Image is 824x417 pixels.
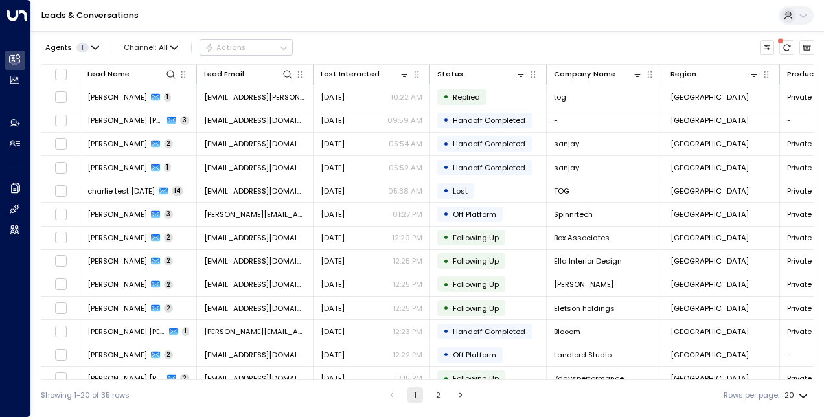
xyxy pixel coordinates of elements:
span: Lasfo nunes reves [87,373,163,383]
span: Toggle select row [54,161,67,174]
span: London [670,256,749,266]
span: 1 [164,93,171,102]
span: charlilucy@aol.com [204,115,306,126]
span: Aug 19, 2025 [321,256,345,266]
span: London [670,115,749,126]
span: London [670,279,749,289]
span: 2 [164,139,173,148]
div: • [443,88,449,106]
span: London [670,350,749,360]
span: 2 [164,280,173,289]
span: 2 [164,304,173,313]
span: Barry Masters [87,232,147,243]
div: Company Name [554,68,615,80]
div: Region [670,68,696,80]
div: • [443,253,449,270]
span: charlie.home+testmonday@gmail.com [204,186,306,196]
span: London [670,163,749,173]
span: Aug 19, 2025 [321,232,345,243]
span: 2 [164,233,173,242]
span: Toggle select row [54,231,67,244]
div: • [443,159,449,176]
p: 01:27 PM [393,209,422,220]
span: Off Platform [453,350,496,360]
div: Status [437,68,463,80]
span: Toggle select row [54,278,67,291]
div: Actions [205,43,246,52]
span: Aug 19, 2025 [321,303,345,313]
span: Handoff Completed [453,326,525,337]
span: Will Matthews [87,279,147,289]
button: Go to next page [453,387,469,403]
span: ranjit.brainch+10@theofficegroup.com [204,350,306,360]
button: page 1 [407,387,423,403]
button: Agents1 [41,40,102,54]
span: London [670,186,749,196]
span: Charli Lucy [87,115,163,126]
div: • [443,299,449,317]
span: Dan Salter [87,209,147,220]
span: Yesterday [321,115,345,126]
span: Toggle select row [54,114,67,127]
span: ranjit.brainch+1@theofficegroup.com [204,232,306,243]
div: Region [670,68,760,80]
nav: pagination navigation [383,387,470,403]
td: - [547,109,663,132]
div: Lead Name [87,68,177,80]
div: Status [437,68,527,80]
span: Toggle select row [54,137,67,150]
p: 05:38 AM [388,186,422,196]
span: ranjit.brainch+2@theofficegroup.com [204,256,306,266]
span: dan+28746@tog.io [204,209,306,220]
button: Archived Leads [799,40,814,55]
span: Box Associates [554,232,610,243]
p: 12:22 PM [393,350,422,360]
span: 2 [164,256,173,265]
span: Ella Archibald [87,256,147,266]
div: Showing 1-20 of 35 rows [41,390,130,401]
div: • [443,276,449,293]
span: Fotis Lykiardopulo [87,303,147,313]
span: Aug 19, 2025 [321,373,345,383]
span: Following Up [453,303,499,313]
span: Yesterday [321,92,345,102]
span: Cambridge [670,326,749,337]
span: Channel: [120,40,183,54]
span: There are new threads available. Refresh the grid to view the latest updates. [779,40,794,55]
div: • [443,322,449,340]
span: sanjay Desai [87,139,147,149]
button: Customize [760,40,775,55]
span: 3 [164,210,173,219]
div: • [443,135,449,153]
span: charlie test monday [87,186,155,196]
span: Blooom [554,326,580,337]
span: ranjit.brainch+4@theofficegroup.com [204,279,306,289]
p: 09:59 AM [387,115,422,126]
span: 2 [164,350,173,359]
div: Lead Name [87,68,130,80]
div: Lead Email [204,68,293,80]
span: 2 [180,374,189,383]
span: 1 [182,327,189,336]
button: Actions [200,39,293,55]
span: Spinnrtech [554,209,593,220]
p: 12:25 PM [393,279,422,289]
span: Yesterday [321,163,345,173]
span: London [670,139,749,149]
div: Product [787,68,818,80]
span: 14 [172,186,183,196]
span: Ella Interior Design [554,256,622,266]
span: Cambridge [670,92,749,102]
span: robert noguerro [87,92,147,102]
div: Button group with a nested menu [200,39,293,55]
span: Handoff Completed [453,163,525,173]
span: sanjay Desai [87,163,147,173]
span: Toggle select all [54,68,67,81]
button: Go to page 2 [430,387,446,403]
span: ranjit.brainch+5@theofficegroup.com [204,303,306,313]
p: 05:52 AM [389,163,422,173]
div: Company Name [554,68,643,80]
span: Yesterday [321,139,345,149]
p: 12:25 PM [393,256,422,266]
p: 12:29 PM [392,232,422,243]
